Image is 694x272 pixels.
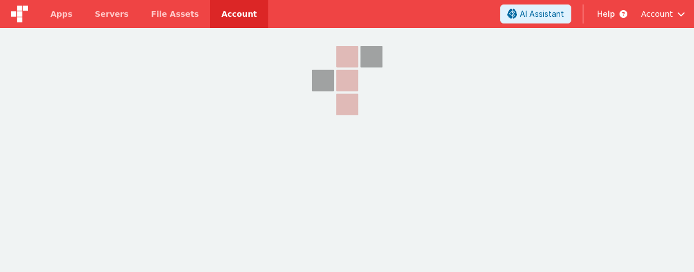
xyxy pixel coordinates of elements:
[151,8,199,20] span: File Assets
[520,8,564,20] span: AI Assistant
[50,8,72,20] span: Apps
[641,8,685,20] button: Account
[500,4,571,24] button: AI Assistant
[641,8,673,20] span: Account
[95,8,128,20] span: Servers
[597,8,615,20] span: Help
